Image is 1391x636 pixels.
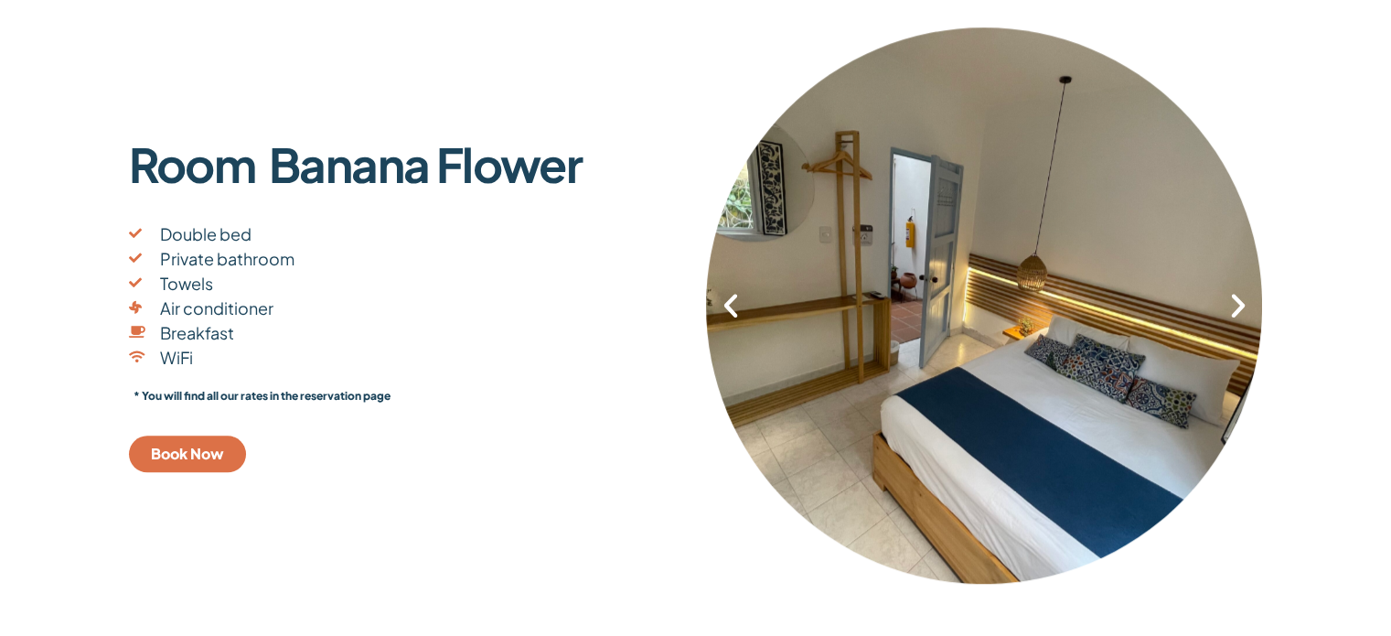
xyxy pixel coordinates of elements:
span: Private bathroom [155,246,294,271]
div: Next slide [1222,290,1253,321]
span: WiFi [155,345,193,370]
span: Double bed [155,221,251,246]
div: 3 / 7 [706,26,1263,585]
div: Previous slide [715,290,746,321]
p: Room Banana Flower [129,138,688,189]
a: Book Now [129,436,246,472]
span: Breakfast [155,320,234,345]
span: Towels [155,271,213,296]
span: Air conditioner [155,296,273,320]
p: * You will find all our rates in the reservation page [134,388,683,404]
span: Book Now [151,447,224,461]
